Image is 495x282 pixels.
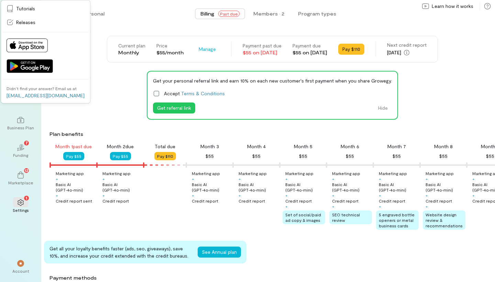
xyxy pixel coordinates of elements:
[332,193,334,198] div: +
[247,143,266,150] div: Month 4
[387,48,427,57] div: [DATE]
[294,143,312,150] div: Month 5
[332,171,360,176] div: Marketing app
[56,171,84,176] div: Marketing app
[248,8,290,19] button: Members · 2
[164,90,225,97] span: Accept
[63,152,84,160] button: Pay $55
[107,143,134,150] div: Month 2 due
[426,182,465,193] div: Basic AI (GPT‑4o‑mini)
[12,268,29,274] div: Account
[102,182,142,193] div: Basic AI (GPT‑4o‑mini)
[374,102,392,113] button: Hide
[379,171,407,176] div: Marketing app
[293,42,327,49] div: Payment due
[285,171,313,176] div: Marketing app
[332,204,334,209] div: +
[26,195,27,201] span: 1
[56,193,58,198] div: +
[2,2,89,15] a: Tutorials
[49,245,192,259] div: Get all your loyalty benefits faster (ads, seo, giveaways), save 10%, and increase your credit ex...
[199,46,216,53] span: Manage
[332,176,334,182] div: +
[293,49,327,56] div: $55 on [DATE]
[192,171,220,176] div: Marketing app
[239,171,267,176] div: Marketing app
[426,198,452,204] div: Credit report
[153,102,195,113] button: Get referral link
[426,171,454,176] div: Marketing app
[387,143,406,150] div: Month 7
[426,193,428,198] div: +
[192,198,218,204] div: Credit report
[77,8,110,19] button: Personal
[7,93,85,98] a: [EMAIL_ADDRESS][DOMAIN_NAME]
[102,176,105,182] div: +
[118,42,145,49] div: Current plan
[192,176,194,182] div: +
[332,182,372,193] div: Basic AI (GPT‑4o‑mini)
[7,86,77,91] div: Didn’t find your answer? Email us at
[432,3,473,10] span: Learn how it works
[16,5,35,12] span: Tutorials
[253,10,284,17] div: Members · 2
[13,152,28,158] div: Funding
[49,274,448,281] div: Payment methods
[153,77,392,84] div: Get your personal referral link and earn 10% on each new customer's first payment when you share ...
[195,44,220,55] button: Manage
[379,193,381,198] div: +
[49,131,492,138] div: Plan benefits
[8,194,33,218] a: Settings
[379,212,415,228] span: 5 engraved bottle openers or metal business cards
[341,143,359,150] div: Month 6
[439,152,448,160] div: $55
[102,171,131,176] div: Marketing app
[332,198,359,204] div: Credit report
[195,8,245,19] button: BillingPast due
[387,42,427,48] div: Next credit report
[426,176,428,182] div: +
[252,152,261,160] div: $55
[239,176,241,182] div: +
[285,182,325,193] div: Basic AI (GPT‑4o‑mini)
[8,180,33,185] div: Marketplace
[56,176,58,182] div: +
[293,8,342,19] button: Program types
[102,193,105,198] div: +
[198,247,241,258] button: See Annual plan
[218,11,240,17] span: Past due
[200,143,219,150] div: Month 3
[239,198,265,204] div: Credit report
[239,193,241,198] div: +
[486,152,494,160] div: $55
[25,140,28,146] span: 7
[192,182,232,193] div: Basic AI (GPT‑4o‑mini)
[2,15,89,29] a: Releases
[7,59,53,73] img: Get it on Google Play
[285,193,288,198] div: +
[154,152,176,160] button: Pay $110
[156,49,184,56] div: $55/month
[55,143,92,150] div: Month 1 past due
[102,198,129,204] div: Credit report
[192,193,194,198] div: +
[8,111,33,136] a: Business Plan
[472,193,475,198] div: +
[200,10,214,17] span: Billing
[379,182,419,193] div: Basic AI (GPT‑4o‑mini)
[13,207,29,213] div: Settings
[118,49,145,56] div: Monthly
[7,39,48,52] img: Download on App Store
[181,90,225,96] a: Terms & Conditions
[8,166,33,191] a: Marketplace
[285,198,312,204] div: Credit report
[156,42,184,49] div: Price
[393,152,401,160] div: $55
[285,204,288,209] div: +
[16,19,35,26] span: Releases
[8,139,33,163] a: Funding
[346,152,354,160] div: $55
[7,125,34,130] div: Business Plan
[206,152,214,160] div: $55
